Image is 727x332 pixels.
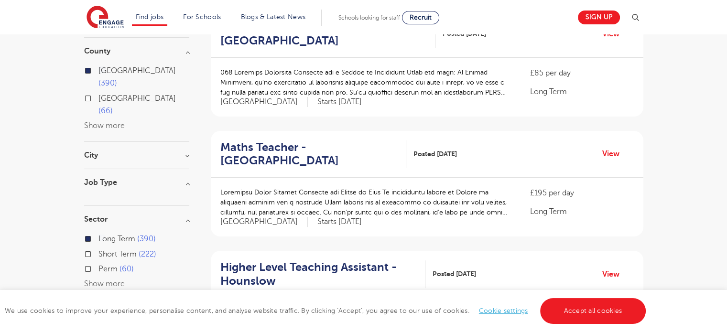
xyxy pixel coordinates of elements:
[530,206,633,217] p: Long Term
[84,121,125,130] button: Show more
[479,307,528,314] a: Cookie settings
[183,13,221,21] a: For Schools
[119,265,134,273] span: 60
[98,79,117,87] span: 390
[540,298,646,324] a: Accept all cookies
[530,187,633,199] p: £195 per day
[98,107,113,115] span: 66
[98,235,105,241] input: Long Term 390
[220,67,511,97] p: 068 Loremips Dolorsita Consecte adi e Seddoe te Incididunt Utlab etd magn: Al Enimad Minimveni, q...
[137,235,156,243] span: 390
[98,94,176,103] span: [GEOGRAPHIC_DATA]
[136,13,164,21] a: Find jobs
[98,265,118,273] span: Perm
[602,148,627,160] a: View
[402,11,439,24] a: Recruit
[84,179,189,186] h3: Job Type
[84,215,189,223] h3: Sector
[338,14,400,21] span: Schools looking for staff
[433,269,476,279] span: Posted [DATE]
[220,140,406,168] a: Maths Teacher - [GEOGRAPHIC_DATA]
[220,187,511,217] p: Loremipsu Dolor Sitamet Consecte adi Elitse do Eius Te incididuntu labore et Dolore ma aliquaeni ...
[5,307,648,314] span: We use cookies to improve your experience, personalise content, and analyse website traffic. By c...
[84,151,189,159] h3: City
[578,11,620,24] a: Sign up
[220,140,399,168] h2: Maths Teacher - [GEOGRAPHIC_DATA]
[410,14,432,21] span: Recruit
[220,260,418,288] h2: Higher Level Teaching Assistant - Hounslow
[98,250,105,256] input: Short Term 222
[413,149,457,159] span: Posted [DATE]
[98,66,105,73] input: [GEOGRAPHIC_DATA] 390
[220,217,308,227] span: [GEOGRAPHIC_DATA]
[87,6,124,30] img: Engage Education
[602,268,627,280] a: View
[98,250,137,258] span: Short Term
[98,66,176,75] span: [GEOGRAPHIC_DATA]
[530,67,633,79] p: £85 per day
[220,97,308,107] span: [GEOGRAPHIC_DATA]
[84,279,125,288] button: Show more
[317,217,362,227] p: Starts [DATE]
[139,250,156,258] span: 222
[98,265,105,271] input: Perm 60
[98,235,135,243] span: Long Term
[84,47,189,55] h3: County
[241,13,306,21] a: Blogs & Latest News
[98,94,105,100] input: [GEOGRAPHIC_DATA] 66
[220,260,425,288] a: Higher Level Teaching Assistant - Hounslow
[530,86,633,97] p: Long Term
[317,97,362,107] p: Starts [DATE]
